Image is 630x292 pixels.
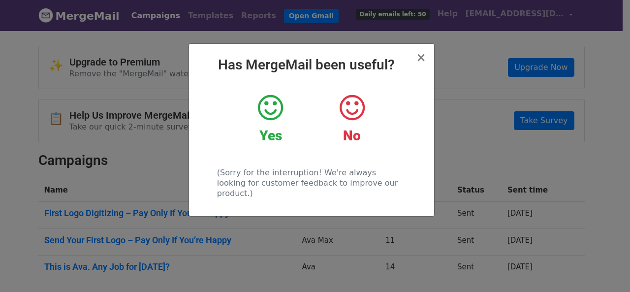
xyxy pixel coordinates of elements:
a: No [318,93,385,144]
button: Close [416,52,426,64]
strong: No [343,128,361,144]
iframe: Chat Widget [581,245,630,292]
p: (Sorry for the interruption! We're always looking for customer feedback to improve our product.) [217,167,406,198]
strong: Yes [259,128,282,144]
h2: Has MergeMail been useful? [197,57,426,73]
a: Yes [237,93,304,144]
span: × [416,51,426,65]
